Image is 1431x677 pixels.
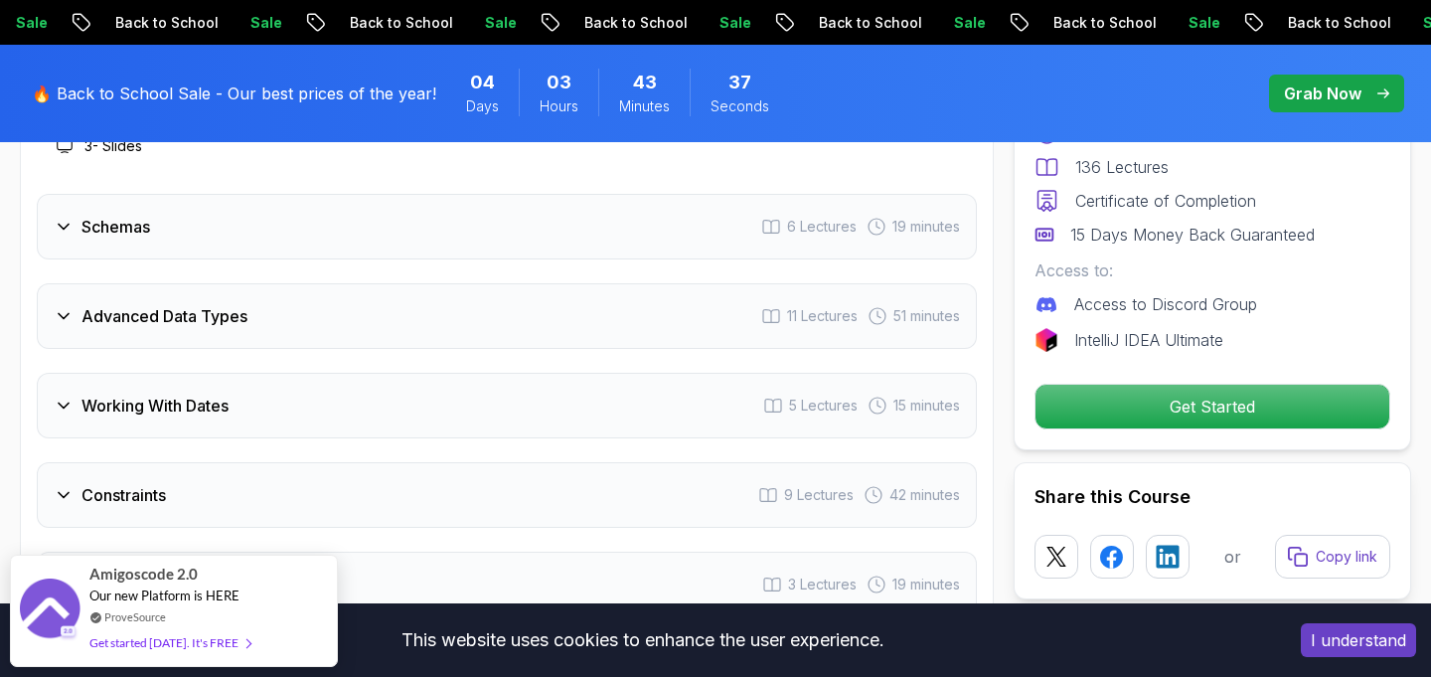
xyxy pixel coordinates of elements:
[1316,547,1377,567] p: Copy link
[540,96,578,116] span: Hours
[802,13,937,33] p: Back to School
[1275,535,1390,579] button: Copy link
[1172,13,1235,33] p: Sale
[1074,292,1257,316] p: Access to Discord Group
[466,96,499,116] span: Days
[547,69,571,96] span: 3 Hours
[81,215,150,239] h3: Schemas
[89,631,250,654] div: Get started [DATE]. It's FREE
[15,618,1271,662] div: This website uses cookies to enhance the user experience.
[32,82,436,105] p: 🔥 Back to School Sale - Our best prices of the year!
[703,13,766,33] p: Sale
[20,579,79,643] img: provesource social proof notification image
[333,13,468,33] p: Back to School
[728,69,751,96] span: 37 Seconds
[893,306,960,326] span: 51 minutes
[234,13,297,33] p: Sale
[937,13,1001,33] p: Sale
[1034,384,1390,429] button: Get Started
[784,485,854,505] span: 9 Lectures
[567,13,703,33] p: Back to School
[1224,545,1241,569] p: or
[37,373,977,438] button: Working With Dates5 Lectures 15 minutes
[1075,189,1256,213] p: Certificate of Completion
[1034,258,1390,282] p: Access to:
[104,608,166,625] a: ProveSource
[1074,328,1223,352] p: IntelliJ IDEA Ultimate
[468,13,532,33] p: Sale
[89,588,239,603] span: Our new Platform is HERE
[892,575,960,594] span: 19 minutes
[1075,155,1169,179] p: 136 Lectures
[1036,13,1172,33] p: Back to School
[1070,223,1315,247] p: 15 Days Money Back Guaranteed
[892,217,960,237] span: 19 minutes
[1035,385,1389,428] p: Get Started
[81,394,229,418] h3: Working With Dates
[787,217,857,237] span: 6 Lectures
[37,552,977,617] button: Foreign Keys3 Lectures 19 minutes
[893,396,960,416] span: 15 minutes
[1284,82,1361,105] p: Grab Now
[619,96,670,116] span: Minutes
[84,136,142,156] h3: 3 - Slides
[788,575,857,594] span: 3 Lectures
[37,283,977,349] button: Advanced Data Types11 Lectures 51 minutes
[98,13,234,33] p: Back to School
[1034,328,1058,352] img: jetbrains logo
[470,69,495,96] span: 4 Days
[1271,13,1406,33] p: Back to School
[37,462,977,528] button: Constraints9 Lectures 42 minutes
[787,306,858,326] span: 11 Lectures
[1034,483,1390,511] h2: Share this Course
[789,396,858,416] span: 5 Lectures
[37,194,977,259] button: Schemas6 Lectures 19 minutes
[711,96,769,116] span: Seconds
[889,485,960,505] span: 42 minutes
[89,563,198,586] span: Amigoscode 2.0
[1301,623,1416,657] button: Accept cookies
[81,483,166,507] h3: Constraints
[633,69,657,96] span: 43 Minutes
[81,304,247,328] h3: Advanced Data Types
